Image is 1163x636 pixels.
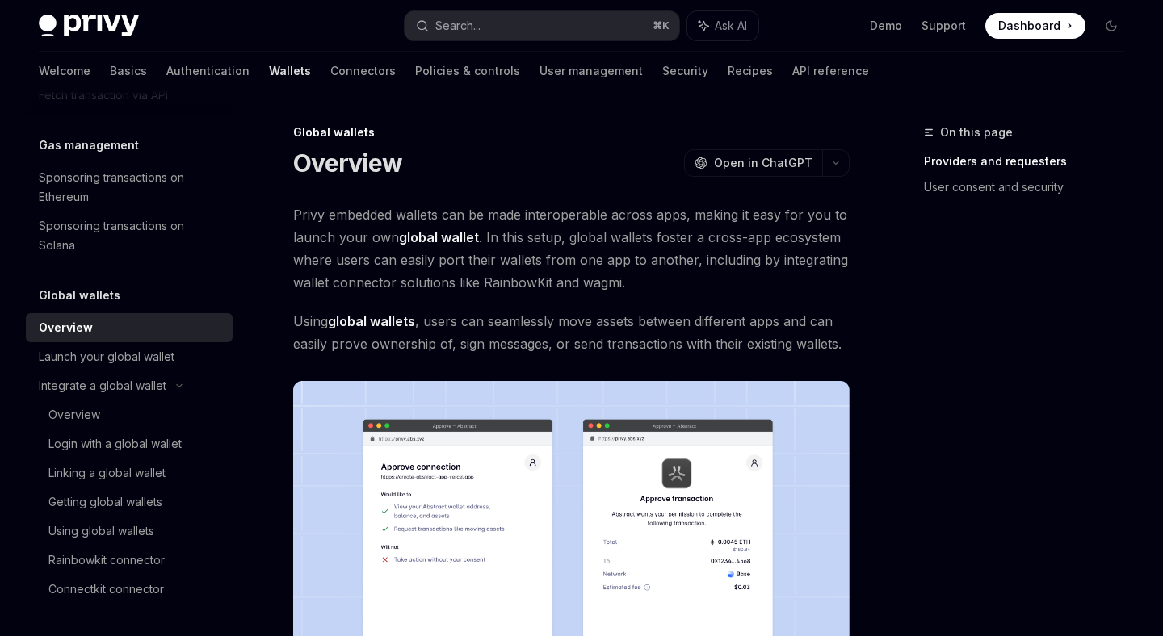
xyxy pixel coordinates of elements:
a: Welcome [39,52,90,90]
a: Connectkit connector [26,575,233,604]
div: Linking a global wallet [48,463,166,483]
span: ⌘ K [653,19,670,32]
span: Using , users can seamlessly move assets between different apps and can easily prove ownership of... [293,310,850,355]
a: Using global wallets [26,517,233,546]
button: Ask AI [687,11,758,40]
a: Rainbowkit connector [26,546,233,575]
div: Launch your global wallet [39,347,174,366]
a: Overview [26,313,233,342]
a: Connectors [330,52,396,90]
div: Login with a global wallet [48,434,182,454]
a: Support [922,18,966,34]
a: Demo [870,18,902,34]
a: Basics [110,52,147,90]
a: Wallets [269,52,311,90]
a: Sponsoring transactions on Solana [26,211,233,260]
strong: global wallet [399,229,479,245]
a: Linking a global wallet [26,458,233,487]
a: Launch your global wallet [26,342,233,371]
button: Search...⌘K [405,11,678,40]
div: Overview [39,318,93,337]
button: Toggle dark mode [1098,13,1124,39]
a: Policies & controls [415,52,520,90]
div: Using global wallets [48,521,154,541]
a: Authentication [166,52,250,90]
a: User consent and security [924,174,1137,200]
h1: Overview [293,149,402,178]
span: Open in ChatGPT [714,155,812,171]
div: Getting global wallets [48,492,162,512]
h5: Global wallets [39,286,120,305]
div: Search... [435,16,481,36]
div: Connectkit connector [48,580,164,599]
a: Recipes [728,52,773,90]
div: Overview [48,405,100,425]
button: Open in ChatGPT [684,149,822,177]
a: Providers and requesters [924,149,1137,174]
a: Sponsoring transactions on Ethereum [26,163,233,211]
span: On this page [940,123,1013,142]
a: API reference [792,52,869,90]
a: Getting global wallets [26,487,233,517]
a: User management [540,52,643,90]
span: Ask AI [715,18,747,34]
strong: global wallets [328,313,415,329]
h5: Gas management [39,136,139,155]
span: Dashboard [998,18,1060,34]
a: Security [662,52,708,90]
div: Integrate a global wallet [39,376,166,395]
div: Global wallets [293,124,850,140]
div: Rainbowkit connector [48,550,165,570]
div: Sponsoring transactions on Solana [39,216,223,255]
div: Sponsoring transactions on Ethereum [39,168,223,207]
span: Privy embedded wallets can be made interoperable across apps, making it easy for you to launch yo... [293,203,850,294]
a: Overview [26,400,233,429]
a: Login with a global wallet [26,429,233,458]
a: Dashboard [985,13,1085,39]
img: dark logo [39,15,139,37]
